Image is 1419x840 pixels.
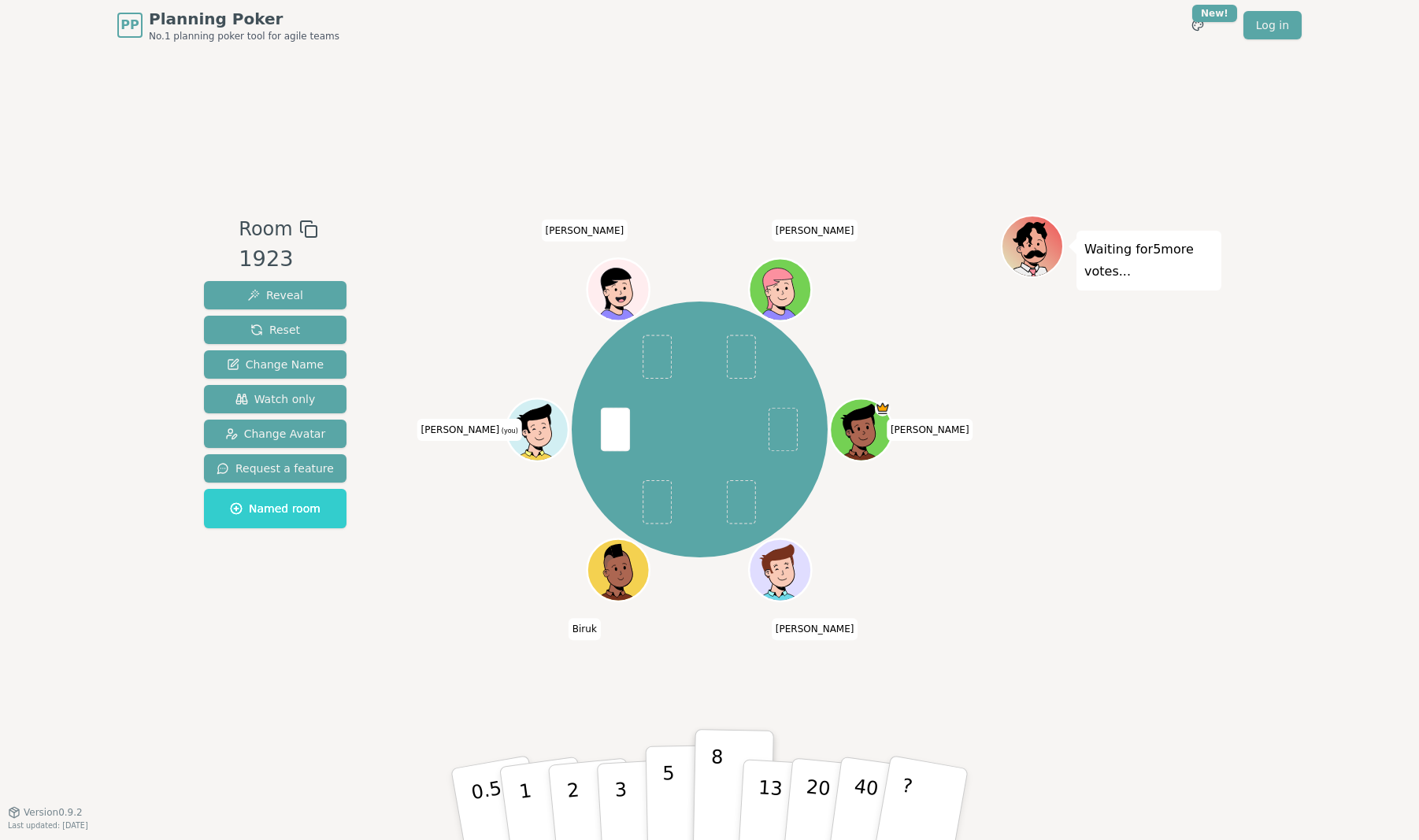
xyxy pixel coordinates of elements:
span: Click to change your name [887,419,973,441]
span: Reset [250,322,300,338]
span: Request a feature [217,461,334,476]
span: Owen is the host [875,401,891,416]
button: Request a feature [204,454,346,483]
span: Reveal [247,287,303,303]
button: Reset [204,316,346,344]
span: Change Avatar [225,426,326,442]
button: Change Name [204,350,346,379]
span: No.1 planning poker tool for agile teams [149,30,339,43]
span: Click to change your name [569,618,601,640]
span: (you) [499,427,518,435]
span: Change Name [227,357,324,372]
button: Version0.9.2 [8,806,83,819]
span: Room [239,215,292,243]
span: Click to change your name [772,220,858,242]
button: Click to change your avatar [509,401,567,459]
div: New! [1192,5,1237,22]
button: Reveal [204,281,346,309]
button: Change Avatar [204,420,346,448]
p: Waiting for 5 more votes... [1084,239,1213,283]
button: New! [1184,11,1212,39]
span: Planning Poker [149,8,339,30]
span: Watch only [235,391,316,407]
a: PPPlanning PokerNo.1 planning poker tool for agile teams [117,8,339,43]
span: PP [120,16,139,35]
span: Click to change your name [417,419,522,441]
span: Version 0.9.2 [24,806,83,819]
a: Log in [1243,11,1302,39]
span: Last updated: [DATE] [8,821,88,830]
button: Named room [204,489,346,528]
span: Named room [230,501,320,516]
div: 1923 [239,243,317,276]
span: Click to change your name [541,220,628,242]
span: Click to change your name [772,618,858,640]
p: 8 [709,746,723,831]
button: Watch only [204,385,346,413]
